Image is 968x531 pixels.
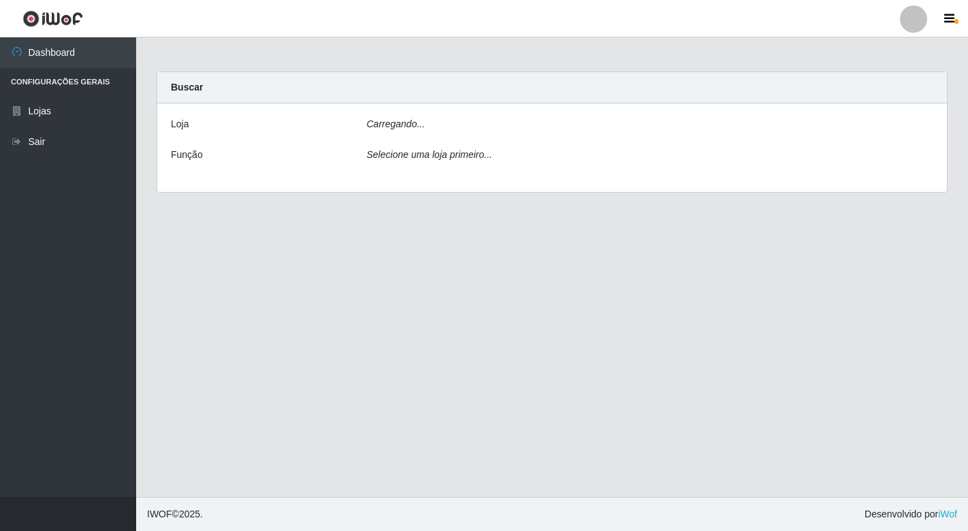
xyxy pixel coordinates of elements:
[367,118,425,129] i: Carregando...
[147,507,203,521] span: © 2025 .
[367,149,492,160] i: Selecione uma loja primeiro...
[938,509,957,519] a: iWof
[865,507,957,521] span: Desenvolvido por
[22,10,83,27] img: CoreUI Logo
[147,509,172,519] span: IWOF
[171,82,203,93] strong: Buscar
[171,117,189,131] label: Loja
[171,148,203,162] label: Função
